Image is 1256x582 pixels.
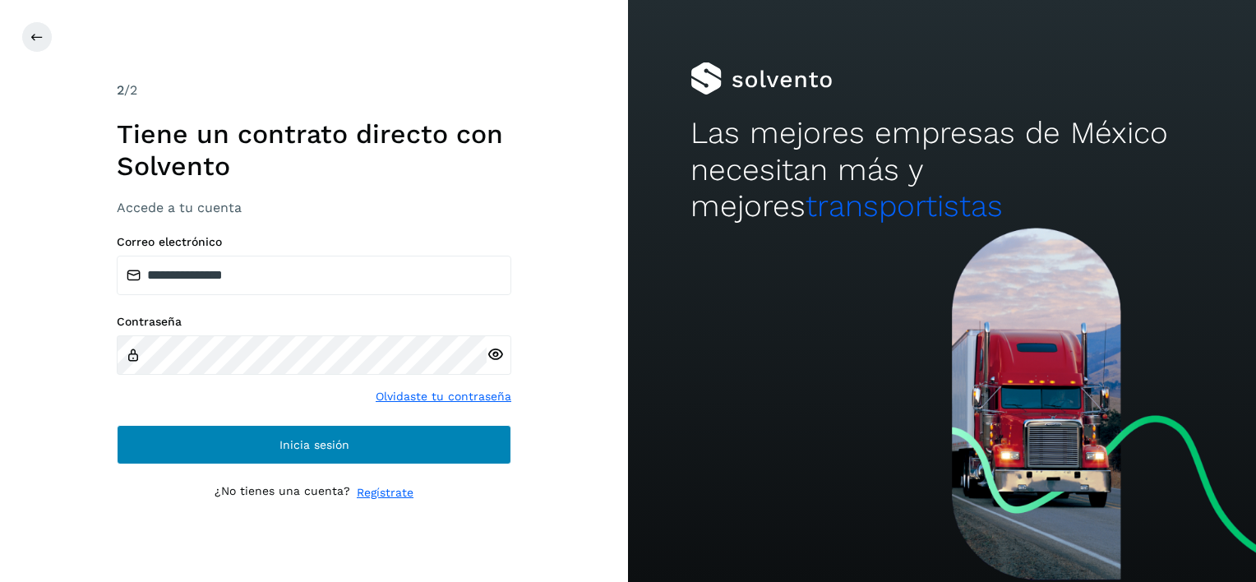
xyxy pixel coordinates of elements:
[117,200,511,215] h3: Accede a tu cuenta
[117,235,511,249] label: Correo electrónico
[357,484,413,501] a: Regístrate
[117,315,511,329] label: Contraseña
[117,118,511,182] h1: Tiene un contrato directo con Solvento
[117,81,511,100] div: /2
[279,439,349,450] span: Inicia sesión
[806,188,1003,224] span: transportistas
[376,388,511,405] a: Olvidaste tu contraseña
[690,115,1193,224] h2: Las mejores empresas de México necesitan más y mejores
[117,425,511,464] button: Inicia sesión
[117,82,124,98] span: 2
[215,484,350,501] p: ¿No tienes una cuenta?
